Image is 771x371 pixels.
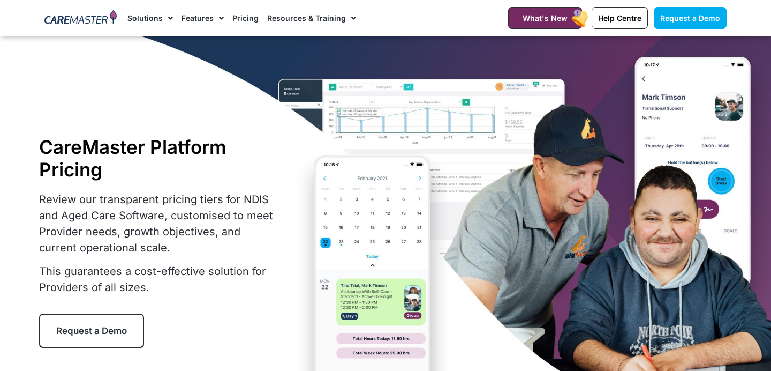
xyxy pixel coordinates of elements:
[523,13,568,23] span: What's New
[39,191,280,256] p: Review our transparent pricing tiers for NDIS and Aged Care Software, customised to meet Provider...
[654,7,727,29] a: Request a Demo
[598,13,641,23] span: Help Centre
[56,325,127,336] span: Request a Demo
[508,7,582,29] a: What's New
[44,10,117,26] img: CareMaster Logo
[39,136,280,181] h1: CareMaster Platform Pricing
[39,314,144,348] a: Request a Demo
[39,263,280,295] p: This guarantees a cost-effective solution for Providers of all sizes.
[660,13,720,23] span: Request a Demo
[592,7,648,29] a: Help Centre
